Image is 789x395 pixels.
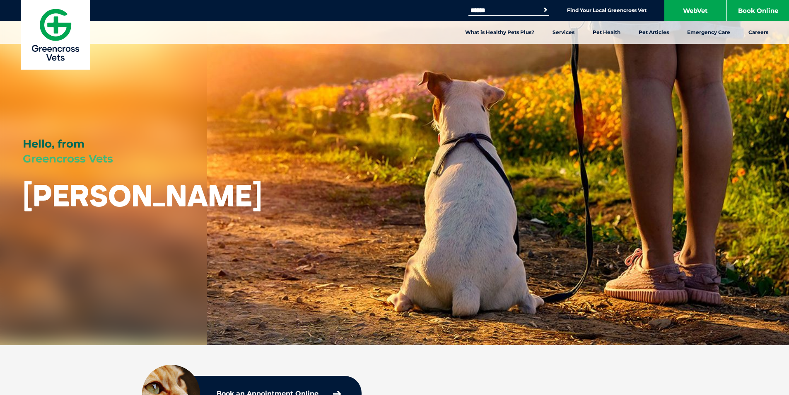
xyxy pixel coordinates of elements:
[543,21,584,44] a: Services
[23,137,84,150] span: Hello, from
[630,21,678,44] a: Pet Articles
[23,179,262,212] h1: [PERSON_NAME]
[541,6,550,14] button: Search
[23,152,113,165] span: Greencross Vets
[739,21,777,44] a: Careers
[584,21,630,44] a: Pet Health
[456,21,543,44] a: What is Healthy Pets Plus?
[678,21,739,44] a: Emergency Care
[567,7,647,14] a: Find Your Local Greencross Vet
